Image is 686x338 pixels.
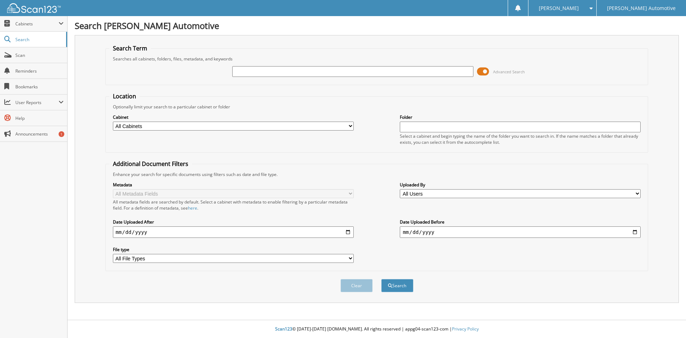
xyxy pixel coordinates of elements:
[113,226,354,238] input: start
[493,69,525,74] span: Advanced Search
[15,99,59,106] span: User Reports
[113,199,354,211] div: All metadata fields are searched by default. Select a cabinet with metadata to enable filtering b...
[113,219,354,225] label: Date Uploaded After
[381,279,413,292] button: Search
[113,246,354,253] label: File type
[400,133,641,145] div: Select a cabinet and begin typing the name of the folder you want to search in. If the name match...
[75,20,679,31] h1: Search [PERSON_NAME] Automotive
[109,171,645,177] div: Enhance your search for specific documents using filters such as date and file type.
[113,114,354,120] label: Cabinet
[400,114,641,120] label: Folder
[59,131,64,137] div: 1
[340,279,373,292] button: Clear
[15,84,64,90] span: Bookmarks
[68,320,686,338] div: © [DATE]-[DATE] [DOMAIN_NAME]. All rights reserved | appg04-scan123-com |
[15,115,64,121] span: Help
[400,219,641,225] label: Date Uploaded Before
[109,44,151,52] legend: Search Term
[109,92,140,100] legend: Location
[113,182,354,188] label: Metadata
[109,160,192,168] legend: Additional Document Filters
[15,36,63,43] span: Search
[275,326,292,332] span: Scan123
[400,182,641,188] label: Uploaded By
[539,6,579,10] span: [PERSON_NAME]
[109,104,645,110] div: Optionally limit your search to a particular cabinet or folder
[400,226,641,238] input: end
[109,56,645,62] div: Searches all cabinets, folders, files, metadata, and keywords
[15,131,64,137] span: Announcements
[15,52,64,58] span: Scan
[188,205,197,211] a: here
[452,326,479,332] a: Privacy Policy
[7,3,61,13] img: scan123-logo-white.svg
[15,68,64,74] span: Reminders
[15,21,59,27] span: Cabinets
[607,6,676,10] span: [PERSON_NAME] Automotive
